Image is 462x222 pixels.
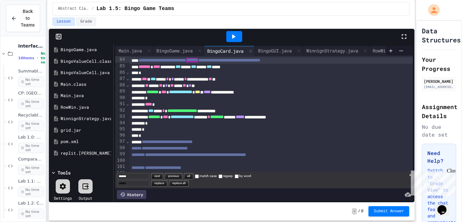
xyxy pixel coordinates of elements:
[61,47,111,53] div: BingoGame.java
[126,76,129,81] span: Fold line
[126,139,129,144] span: Fold line
[204,46,255,56] div: BingoCard.java
[76,17,96,26] button: Grade
[115,107,126,114] div: 92
[369,47,404,54] div: RowWin.java
[151,180,167,186] button: replace
[352,208,357,215] span: -
[61,104,111,111] div: RowWin.java
[18,69,44,74] span: Summable Notes
[126,82,129,87] span: Fold line
[255,46,303,56] div: BingoGUI.java
[18,77,44,87] span: No time set
[79,195,92,201] div: Output
[18,91,44,96] span: CP: [GEOGRAPHIC_DATA]
[115,63,126,69] div: 85
[37,55,38,61] span: •
[96,5,174,13] span: Lab 1.5: Bingo Game Teams
[61,70,111,76] div: BingoValueCell.java
[61,93,111,99] div: Main.java
[115,126,126,132] div: 95
[115,163,126,170] div: 101
[361,209,363,214] span: 0
[18,135,44,140] span: Lab 1.0: Monster Check 1
[115,82,126,88] div: 88
[303,47,361,54] div: WinnignStrategy.java
[427,149,451,165] h3: Need Help?
[92,6,94,11] span: /
[303,46,369,56] div: WinnignStrategy.java
[52,17,75,26] button: Lesson
[18,187,44,197] span: No time set
[369,46,412,56] div: RowWin.java
[115,101,126,107] div: 91
[422,55,456,73] h2: Your Progress
[219,174,233,178] label: regexp
[422,102,456,120] h2: Assignment Details
[358,209,360,214] span: /
[61,150,111,157] div: replit.[PERSON_NAME]
[61,81,111,88] div: Main.class
[58,169,71,176] div: Tools
[18,179,44,184] span: Lab 1.1: Monster Check 2
[117,173,150,179] input: Find
[115,69,126,75] div: 86
[18,157,44,162] span: Comparable Notes
[41,51,50,64] span: No time set
[21,8,35,28] span: Back to Teams
[18,165,44,175] span: No time set
[18,201,44,206] span: Lab 1.2: Comparing Points
[58,6,89,11] span: Abstract Classes
[235,174,239,178] input: by word
[126,70,129,75] span: Fold line
[115,138,126,145] div: 97
[18,209,44,219] span: No time set
[424,78,454,84] div: [PERSON_NAME]
[153,46,204,56] div: BingoGame.java
[115,145,126,151] div: 98
[18,121,44,131] span: No time set
[61,58,111,65] div: BingoValueCell.class
[421,3,441,17] div: My Account
[422,26,461,44] h1: Data Structures
[18,56,34,60] span: 10 items
[115,170,126,176] div: 102
[126,101,129,106] span: Fold line
[204,48,247,54] div: BingoCard.java
[368,206,409,216] button: Submit Answer
[54,195,72,201] div: Settings
[115,56,126,63] div: 84
[255,47,295,54] div: BingoGUI.java
[435,196,456,216] iframe: chat widget
[117,180,150,186] input: Replace
[115,47,145,54] div: Main.java
[219,174,222,178] input: regexp
[61,139,111,145] div: pom.xml
[408,168,456,195] iframe: chat widget
[115,120,126,126] div: 94
[422,123,456,139] div: No due date set
[3,3,45,41] div: Chat with us now!Close
[18,99,44,109] span: No time set
[117,190,146,199] div: History
[115,151,126,157] div: 99
[6,5,40,32] button: Back to Teams
[115,75,126,82] div: 87
[61,116,111,122] div: WinnignStrategy.java
[115,94,126,101] div: 90
[153,47,196,54] div: BingoGame.java
[61,127,111,134] div: grid.jar
[235,174,251,178] label: by word
[115,132,126,138] div: 96
[195,174,217,178] label: match case
[169,180,189,186] button: replace all
[184,173,193,179] button: all
[165,173,182,179] button: previous
[115,157,126,163] div: 100
[424,84,454,89] div: [EMAIL_ADDRESS][DOMAIN_NAME]
[195,174,199,178] input: match case
[18,113,44,118] span: Recyclable Notes
[18,143,44,153] span: No time set
[151,173,163,179] button: next
[115,88,126,94] div: 89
